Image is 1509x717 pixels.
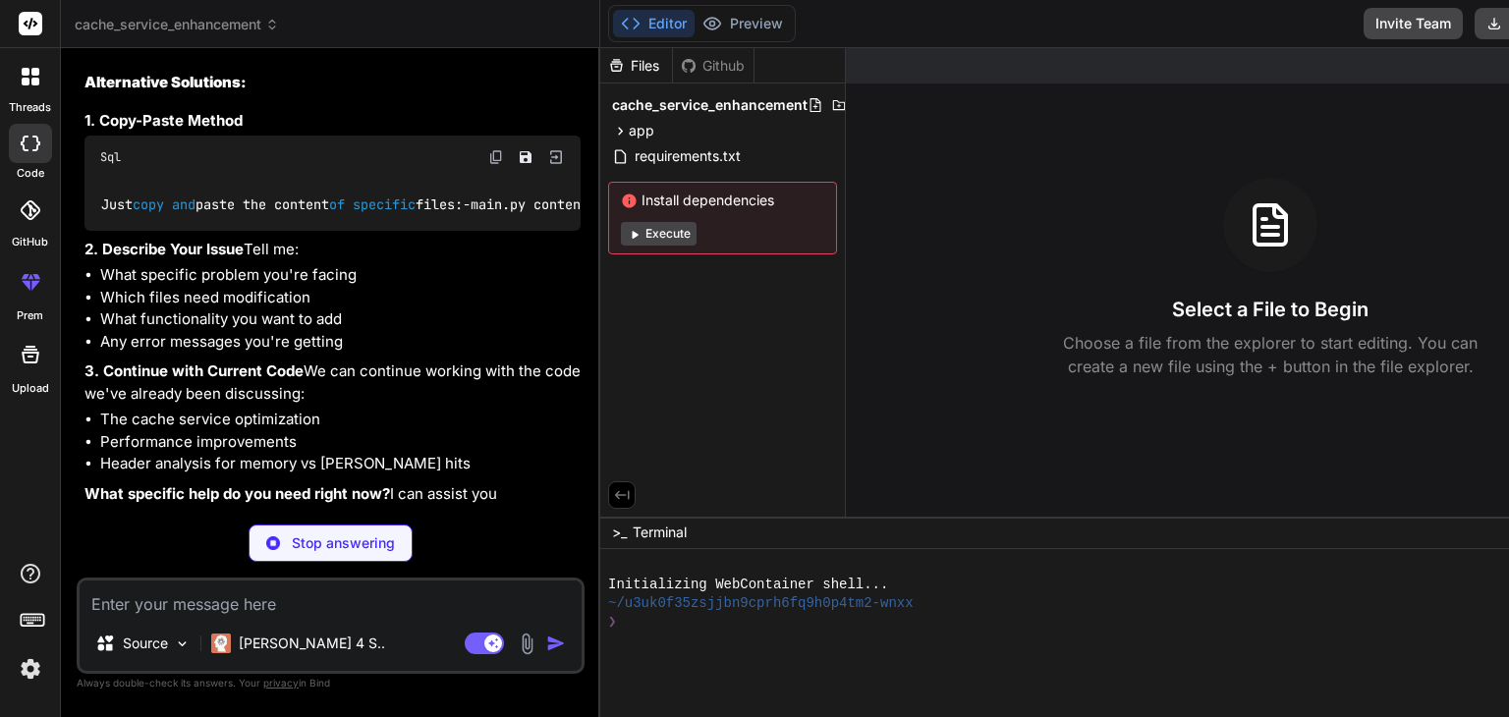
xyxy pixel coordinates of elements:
div: Files [600,56,672,76]
h3: Select a File to Begin [1172,296,1369,323]
p: [PERSON_NAME] 4 S.. [239,634,385,653]
span: >_ [612,523,627,542]
li: Header analysis for memory vs [PERSON_NAME] hits [100,453,581,475]
span: ~/u3uk0f35zsjjbn9cprh6fq9h0p4tm2-wnxx [608,594,914,613]
span: of [329,195,345,213]
img: Claude 4 Sonnet [211,634,231,653]
span: cache_service_enhancement [612,95,808,115]
div: Github [673,56,754,76]
label: Upload [12,380,49,397]
p: We can continue working with the code we've already been discussing: [84,360,581,405]
li: Performance improvements [100,431,581,454]
button: Editor [613,10,695,37]
p: Choose a file from the explorer to start editing. You can create a new file using the + button in... [1050,331,1490,378]
label: code [17,165,44,182]
p: Stop answering [292,533,395,553]
li: Any error messages you're getting [100,331,581,354]
strong: 3. Continue with Current Code [84,361,304,380]
span: specific [353,195,416,213]
code: Just paste the content files: main.py content config.py content error logs code sections you need... [100,194,1172,215]
span: app [629,121,654,140]
button: Invite Team [1364,8,1463,39]
label: prem [17,307,43,324]
strong: 1. Copy-Paste Method [84,111,243,130]
li: The cache service optimization [100,409,581,431]
span: Initializing WebContainer shell... [608,576,888,594]
p: I can assist you [84,483,581,506]
li: What functionality you want to add [100,308,581,331]
button: Preview [695,10,791,37]
label: threads [9,99,51,116]
p: Source [123,634,168,653]
span: Terminal [633,523,687,542]
li: What specific problem you're facing [100,264,581,287]
span: Sql [100,149,121,165]
span: and [172,195,196,213]
img: Pick Models [174,635,191,652]
strong: 2. Describe Your Issue [84,240,244,258]
img: Open in Browser [547,148,565,166]
span: copy [133,195,164,213]
img: attachment [516,633,538,655]
span: Install dependencies [621,191,824,210]
p: Always double-check its answers. Your in Bind [77,674,585,692]
span: cache_service_enhancement [75,15,279,34]
li: Which files need modification [100,287,581,309]
img: copy [488,149,504,165]
img: settings [14,652,47,686]
span: requirements.txt [633,144,743,168]
strong: Alternative Solutions: [84,73,247,91]
p: Tell me: [84,239,581,261]
span: ❯ [608,613,618,632]
span: - [463,195,471,213]
strong: What specific help do you need right now? [84,484,390,503]
button: Execute [621,222,697,246]
label: GitHub [12,234,48,250]
img: icon [546,634,566,653]
button: Save file [512,143,539,171]
span: privacy [263,677,299,689]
